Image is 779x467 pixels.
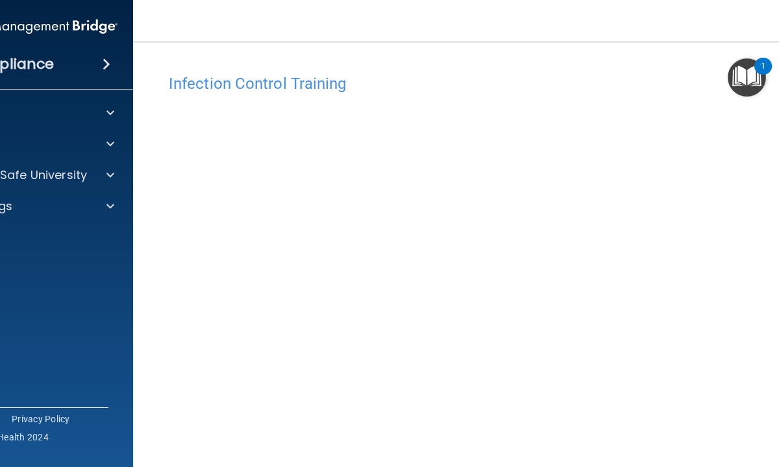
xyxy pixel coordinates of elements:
button: Open Resource Center, 1 new notification [728,58,766,97]
a: Privacy Policy [12,413,70,425]
div: 1 [761,66,765,83]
